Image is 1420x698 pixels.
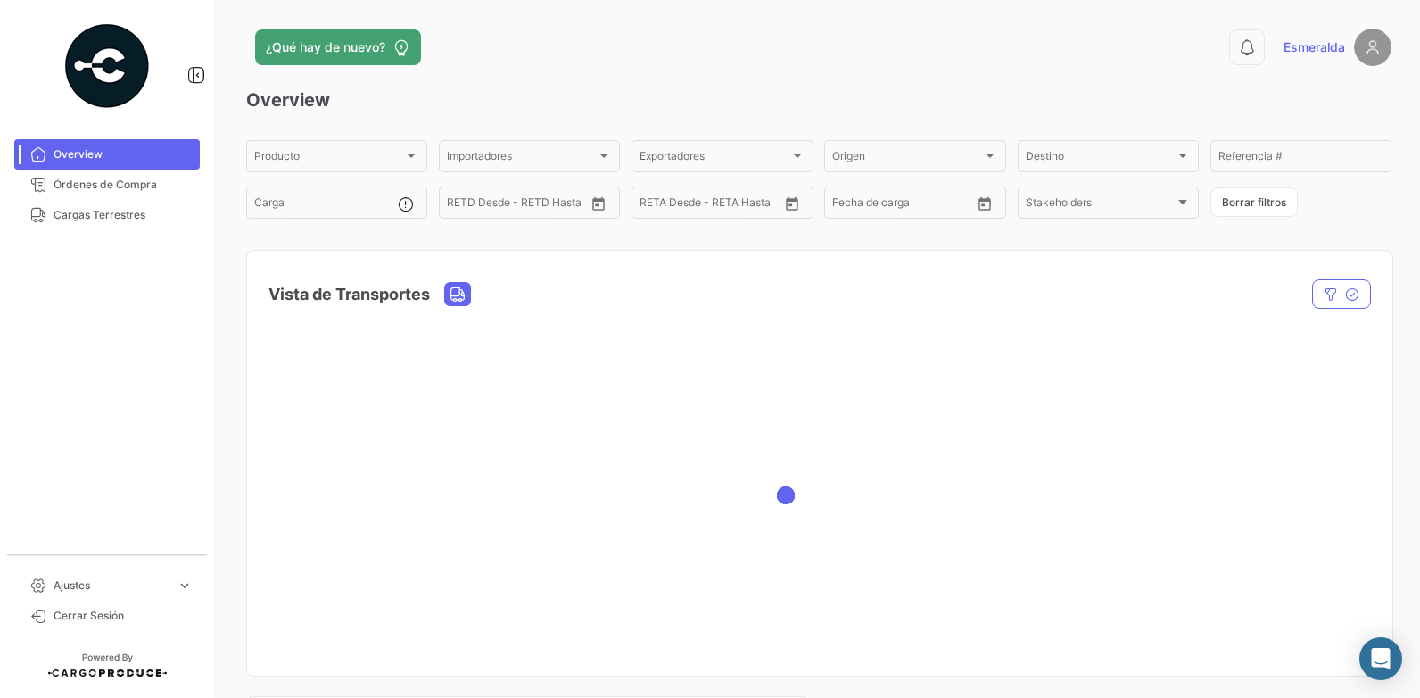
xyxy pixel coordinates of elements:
[832,199,864,212] input: Desde
[1026,199,1175,212] span: Stakeholders
[177,578,193,594] span: expand_more
[54,177,193,193] span: Órdenes de Compra
[246,87,1391,112] h3: Overview
[445,283,470,305] button: Land
[1026,153,1175,165] span: Destino
[684,199,750,212] input: Hasta
[14,170,200,200] a: Órdenes de Compra
[447,153,596,165] span: Importadores
[54,146,193,162] span: Overview
[585,190,612,217] button: Open calendar
[1354,29,1391,66] img: placeholder-user.png
[447,199,479,212] input: Desde
[14,139,200,170] a: Overview
[640,199,672,212] input: Desde
[54,608,193,624] span: Cerrar Sesión
[62,21,152,111] img: powered-by.png
[640,153,788,165] span: Exportadores
[832,153,981,165] span: Origen
[1284,38,1345,56] span: Esmeralda
[54,207,193,223] span: Cargas Terrestres
[266,38,385,56] span: ¿Qué hay de nuevo?
[14,200,200,230] a: Cargas Terrestres
[1359,637,1402,680] div: Abrir Intercom Messenger
[877,199,943,212] input: Hasta
[255,29,421,65] button: ¿Qué hay de nuevo?
[254,153,403,165] span: Producto
[779,190,805,217] button: Open calendar
[54,578,169,594] span: Ajustes
[268,282,430,307] h4: Vista de Transportes
[491,199,557,212] input: Hasta
[1210,187,1298,217] button: Borrar filtros
[971,190,998,217] button: Open calendar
